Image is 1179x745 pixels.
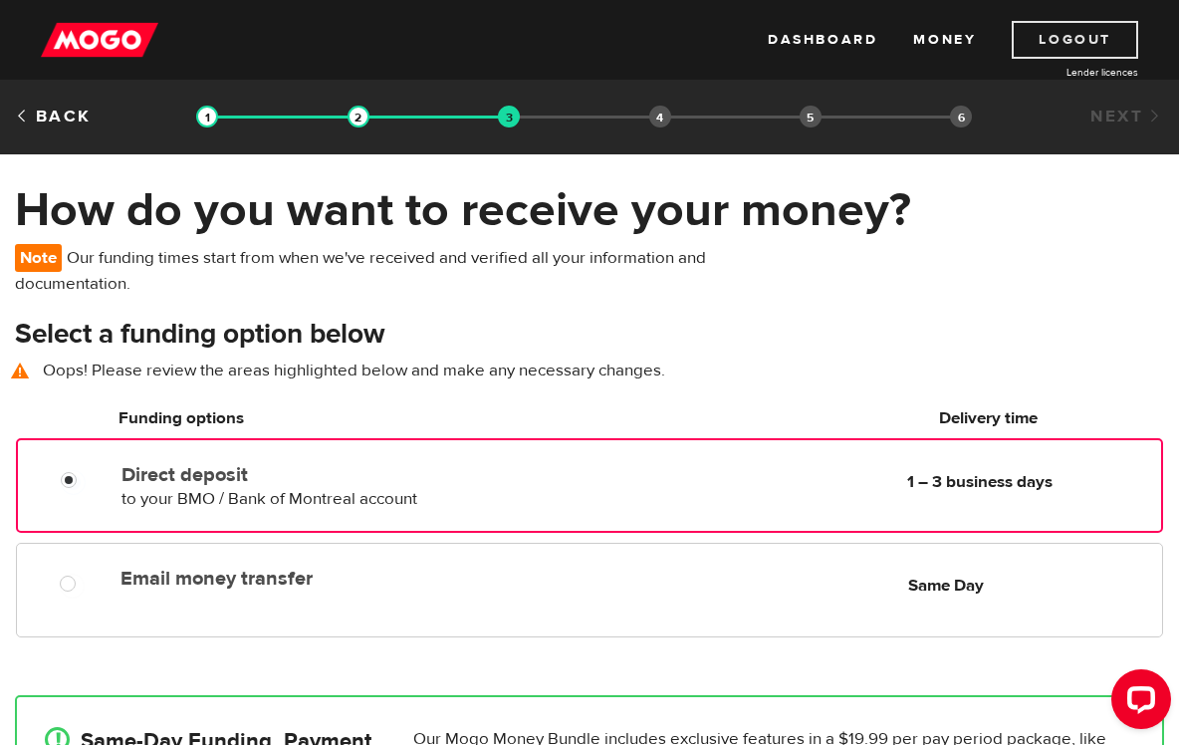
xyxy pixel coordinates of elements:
label: Email money transfer [120,567,542,591]
span: to your BMO / Bank of Montreal account [121,488,417,510]
h3: Select a funding option below [15,319,1164,351]
a: Back [15,106,92,127]
h6: Delivery time [821,406,1156,430]
a: Next [1090,106,1164,127]
a: Lender licences [989,65,1138,80]
img: transparent-188c492fd9eaac0f573672f40bb141c2.gif [348,106,369,127]
span: Note [15,244,62,272]
h1: How do you want to receive your money? [15,184,1164,236]
h6: Funding options [118,406,542,430]
img: transparent-188c492fd9eaac0f573672f40bb141c2.gif [498,106,520,127]
a: Dashboard [768,21,877,59]
p: Our funding times start from when we've received and verified all your information and documentat... [15,244,771,296]
b: Same Day [908,575,984,597]
a: Logout [1012,21,1138,59]
img: mogo_logo-11ee424be714fa7cbb0f0f49df9e16ec.png [41,21,158,59]
label: Direct deposit [121,463,543,487]
b: 1 – 3 business days [907,471,1053,493]
iframe: LiveChat chat widget [1095,661,1179,745]
p: Oops! Please review the areas highlighted below and make any necessary changes. [15,359,1164,382]
a: Money [913,21,976,59]
img: transparent-188c492fd9eaac0f573672f40bb141c2.gif [196,106,218,127]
